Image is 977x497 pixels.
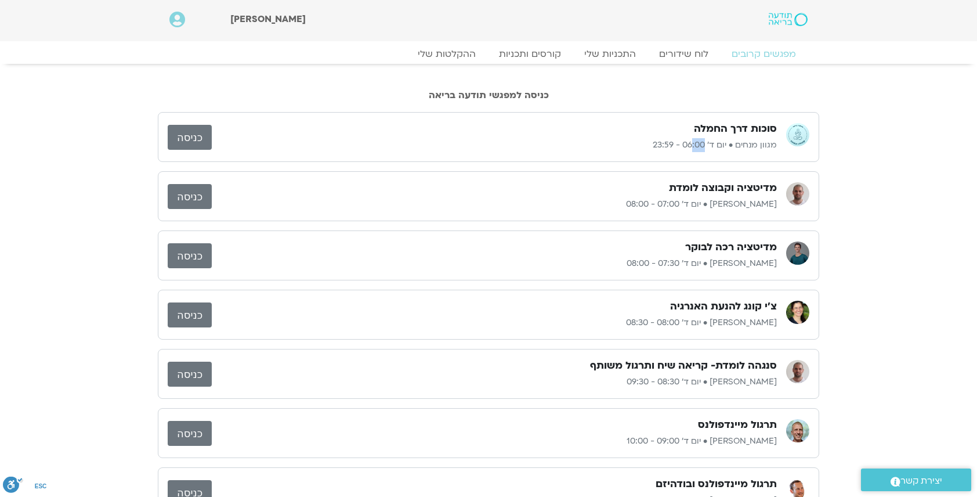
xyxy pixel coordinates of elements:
[786,242,809,265] img: אורי דאובר
[669,181,777,195] h3: מדיטציה וקבוצה לומדת
[900,473,942,489] span: יצירת קשר
[406,48,487,60] a: ההקלטות שלי
[212,316,777,330] p: [PERSON_NAME] • יום ד׳ 08:00 - 08:30
[573,48,647,60] a: התכניות שלי
[168,125,212,150] a: כניסה
[169,48,808,60] nav: Menu
[590,359,777,373] h3: סנגהה לומדת- קריאה שיח ותרגול משותף
[670,300,777,314] h3: צ'י קונג להנעת האנרגיה
[694,122,777,136] h3: סוכות דרך החמלה
[212,375,777,389] p: [PERSON_NAME] • יום ד׳ 08:30 - 09:30
[720,48,808,60] a: מפגשים קרובים
[786,301,809,324] img: רונית מלכין
[168,184,212,209] a: כניסה
[698,418,777,432] h3: תרגול מיינדפולנס
[168,362,212,387] a: כניסה
[786,360,809,383] img: דקל קנטי
[786,123,809,146] img: מגוון מנחים
[685,240,777,254] h3: מדיטציה רכה לבוקר
[212,138,777,152] p: מגוון מנחים • יום ד׳ 06:00 - 23:59
[656,477,777,491] h3: תרגול מיינדפולנס ובודהיזם
[647,48,720,60] a: לוח שידורים
[487,48,573,60] a: קורסים ותכניות
[158,90,819,100] h2: כניסה למפגשי תודעה בריאה
[786,182,809,206] img: דקל קנטי
[861,469,971,491] a: יצירת קשר
[212,197,777,211] p: [PERSON_NAME] • יום ד׳ 07:00 - 08:00
[168,243,212,268] a: כניסה
[212,257,777,271] p: [PERSON_NAME] • יום ד׳ 07:30 - 08:00
[786,419,809,442] img: ניב אידלמן
[230,13,306,26] span: [PERSON_NAME]
[168,302,212,327] a: כניסה
[212,434,777,448] p: [PERSON_NAME] • יום ד׳ 09:00 - 10:00
[168,421,212,446] a: כניסה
